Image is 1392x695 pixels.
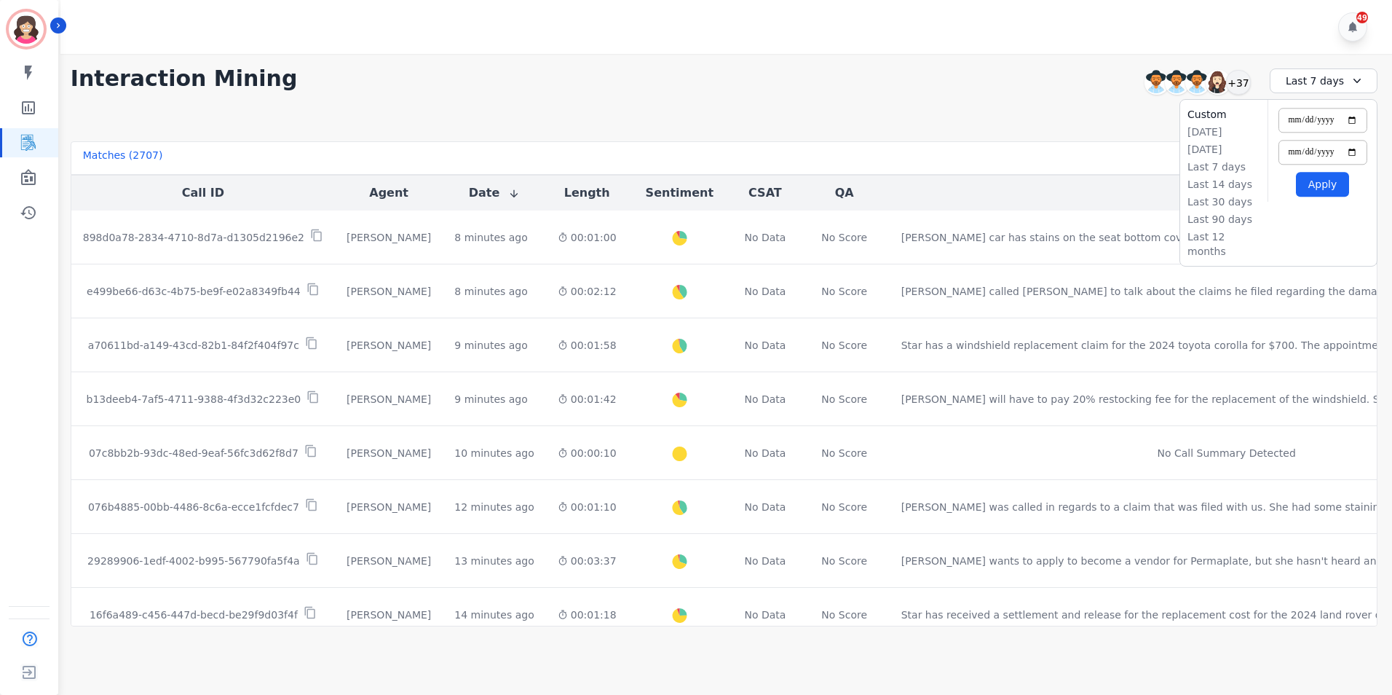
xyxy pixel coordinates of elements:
[821,446,867,460] div: No Score
[1187,195,1260,209] li: Last 30 days
[1296,172,1349,197] button: Apply
[743,608,788,622] div: No Data
[347,284,431,299] div: [PERSON_NAME]
[454,338,528,353] div: 9 minutes ago
[90,608,298,622] p: 16f6a489-c456-447d-becd-be29f9d03f4f
[469,184,521,202] button: Date
[1187,125,1260,139] li: [DATE]
[1187,160,1260,174] li: Last 7 days
[558,500,617,514] div: 00:01:10
[454,446,534,460] div: 10 minutes ago
[743,284,788,299] div: No Data
[743,392,788,407] div: No Data
[347,446,431,460] div: [PERSON_NAME]
[347,500,431,514] div: [PERSON_NAME]
[9,12,44,47] img: Bordered avatar
[558,554,617,568] div: 00:03:37
[743,500,788,514] div: No Data
[558,446,617,460] div: 00:00:10
[88,500,299,514] p: 076b4885-00bb-4486-8c6a-ecce1fcfdec7
[454,608,534,622] div: 14 minutes ago
[835,184,854,202] button: QA
[454,554,534,568] div: 13 minutes ago
[1356,12,1368,23] div: 49
[558,284,617,299] div: 00:02:12
[1270,68,1377,93] div: Last 7 days
[347,338,431,353] div: [PERSON_NAME]
[564,184,610,202] button: Length
[743,230,788,245] div: No Data
[347,230,431,245] div: [PERSON_NAME]
[821,500,867,514] div: No Score
[88,338,299,353] p: a70611bd-a149-43cd-82b1-84f2f404f97c
[369,184,408,202] button: Agent
[743,446,788,460] div: No Data
[1187,177,1260,192] li: Last 14 days
[558,608,617,622] div: 00:01:18
[89,446,298,460] p: 07c8bb2b-93dc-48ed-9eaf-56fc3d62f8d7
[83,230,304,245] p: 898d0a78-2834-4710-8d7a-d1305d2196e2
[347,392,431,407] div: [PERSON_NAME]
[1187,229,1260,259] li: Last 12 months
[821,554,867,568] div: No Score
[347,608,431,622] div: [PERSON_NAME]
[558,338,617,353] div: 00:01:58
[182,184,224,202] button: Call ID
[558,230,617,245] div: 00:01:00
[748,184,782,202] button: CSAT
[743,554,788,568] div: No Data
[1187,107,1260,122] li: Custom
[821,338,867,353] div: No Score
[821,608,867,622] div: No Score
[87,392,301,407] p: b13deeb4-7af5-4711-9388-4f3d32c223e0
[454,500,534,514] div: 12 minutes ago
[1187,142,1260,157] li: [DATE]
[1187,212,1260,227] li: Last 90 days
[87,284,301,299] p: e499be66-d63c-4b75-be9f-e02a8349fb44
[454,230,528,245] div: 8 minutes ago
[71,66,298,92] h1: Interaction Mining
[454,392,528,407] div: 9 minutes ago
[558,392,617,407] div: 00:01:42
[83,148,163,168] div: Matches ( 2707 )
[821,284,867,299] div: No Score
[821,392,867,407] div: No Score
[743,338,788,353] div: No Data
[1226,70,1251,95] div: +37
[347,554,431,568] div: [PERSON_NAME]
[87,554,300,568] p: 29289906-1edf-4002-b995-567790fa5f4a
[454,284,528,299] div: 8 minutes ago
[646,184,713,202] button: Sentiment
[821,230,867,245] div: No Score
